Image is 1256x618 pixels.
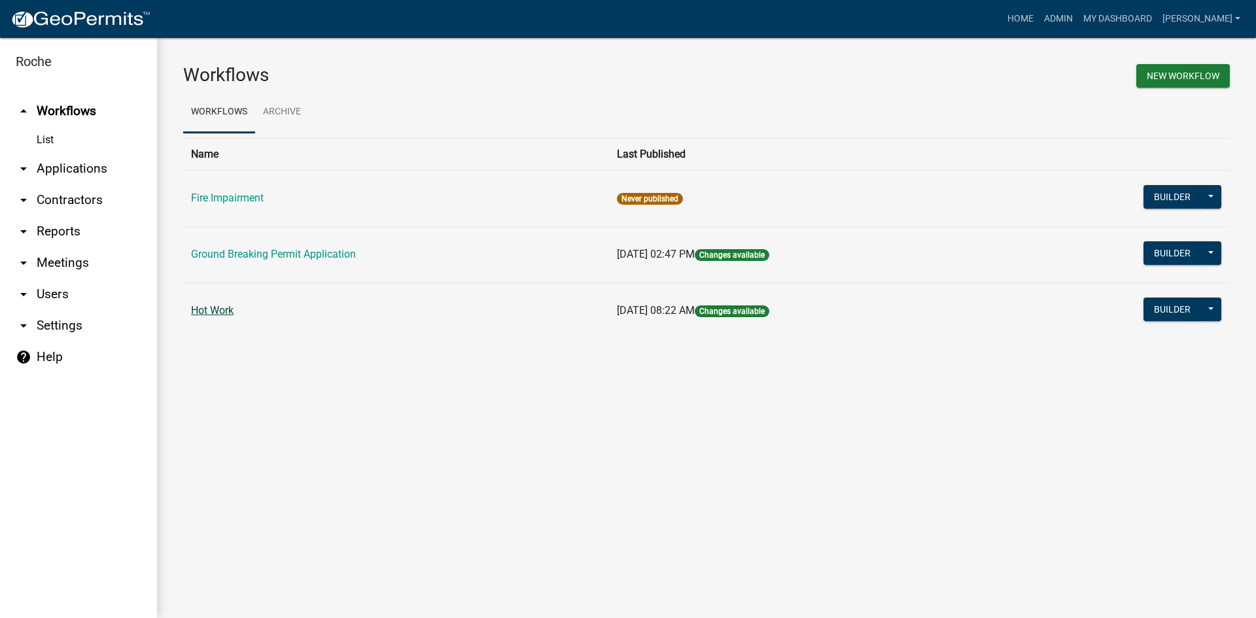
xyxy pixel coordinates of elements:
a: Workflows [183,92,255,133]
a: My Dashboard [1078,7,1157,31]
i: arrow_drop_down [16,224,31,239]
span: Changes available [695,305,769,317]
span: Changes available [695,249,769,261]
a: Hot Work [191,304,234,317]
a: Admin [1039,7,1078,31]
i: arrow_drop_up [16,103,31,119]
a: Ground Breaking Permit Application [191,248,356,260]
h3: Workflows [183,64,697,86]
span: Never published [617,193,683,205]
button: Builder [1143,241,1201,265]
i: arrow_drop_down [16,286,31,302]
button: Builder [1143,298,1201,321]
i: arrow_drop_down [16,318,31,334]
button: Builder [1143,185,1201,209]
a: Home [1002,7,1039,31]
button: New Workflow [1136,64,1230,88]
i: arrow_drop_down [16,192,31,208]
span: [DATE] 02:47 PM [617,248,695,260]
span: [DATE] 08:22 AM [617,304,695,317]
th: Name [183,138,609,170]
i: arrow_drop_down [16,161,31,177]
i: arrow_drop_down [16,255,31,271]
i: help [16,349,31,365]
th: Last Published [609,138,1006,170]
a: Fire Impairment [191,192,264,204]
a: Archive [255,92,309,133]
a: [PERSON_NAME] [1157,7,1246,31]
